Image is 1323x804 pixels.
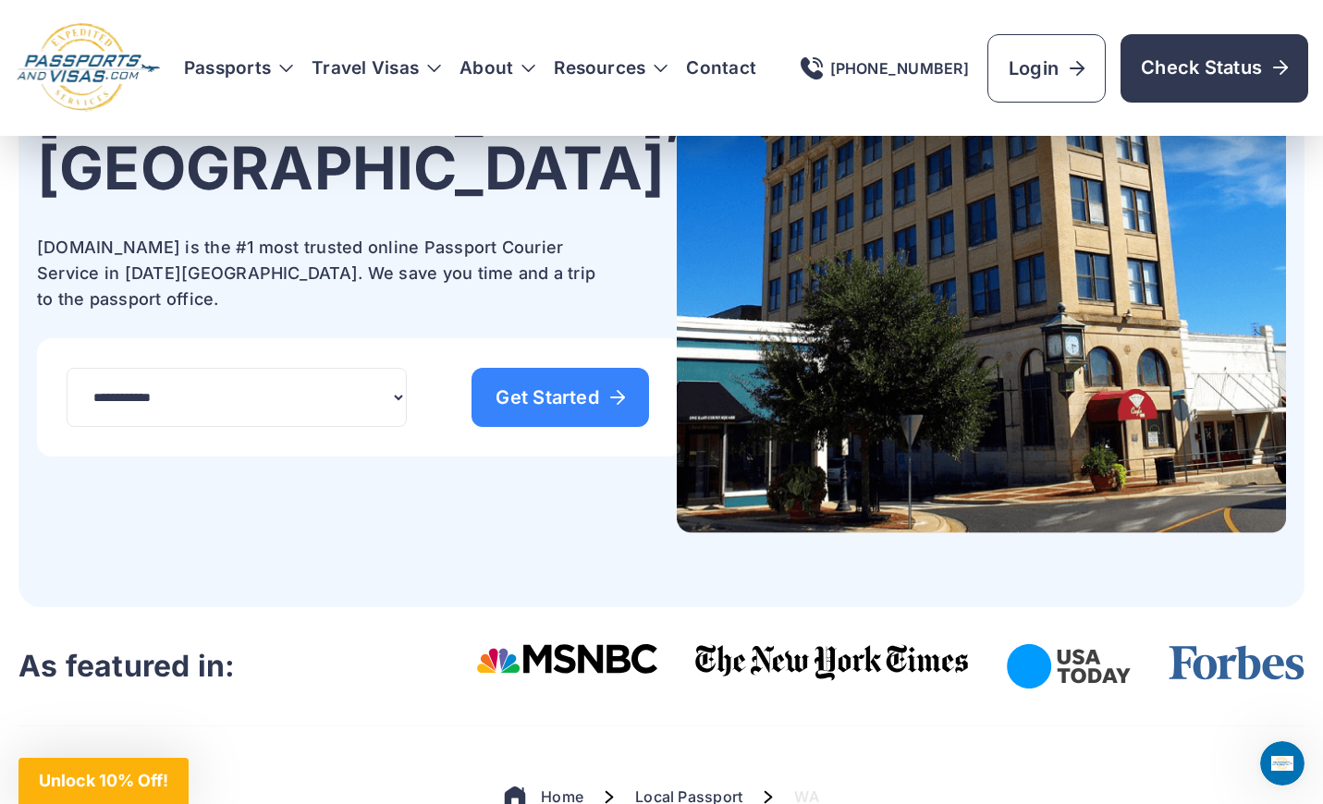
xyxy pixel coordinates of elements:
[18,758,189,804] div: Unlock 10% Off!
[1141,55,1288,80] span: Check Status
[184,59,293,78] h3: Passports
[18,648,236,685] h3: As featured in:
[39,771,168,790] span: Unlock 10% Off!
[1260,741,1305,786] iframe: Intercom live chat
[15,22,162,114] img: Logo
[801,57,969,79] a: [PHONE_NUMBER]
[554,59,668,78] h3: Resources
[1007,644,1131,688] img: USA Today
[459,59,513,78] a: About
[476,644,658,674] img: Msnbc
[37,235,610,312] p: [DOMAIN_NAME] is the #1 most trusted online Passport Courier Service in [DATE][GEOGRAPHIC_DATA]. ...
[987,34,1106,103] a: Login
[1121,34,1308,103] a: Check Status
[472,368,649,427] a: Get Started
[1168,644,1305,681] img: Forbes
[496,388,625,407] span: Get Started
[1009,55,1084,81] span: Login
[695,644,970,681] img: The New York Times
[686,59,756,78] a: Contact
[312,59,441,78] h3: Travel Visas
